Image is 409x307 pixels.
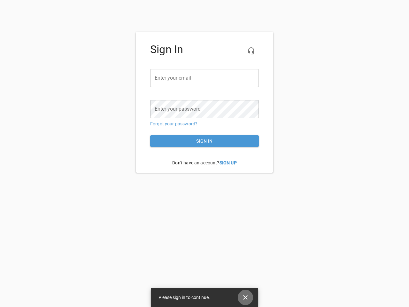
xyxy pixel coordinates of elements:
button: Sign in [150,135,259,147]
p: Don't have an account? [150,155,259,171]
iframe: Chat [269,72,404,302]
a: Forgot your password? [150,121,197,126]
h4: Sign In [150,43,259,56]
button: Close [238,290,253,305]
a: Sign Up [220,160,237,165]
span: Sign in [155,137,254,145]
span: Please sign in to continue. [158,295,210,300]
